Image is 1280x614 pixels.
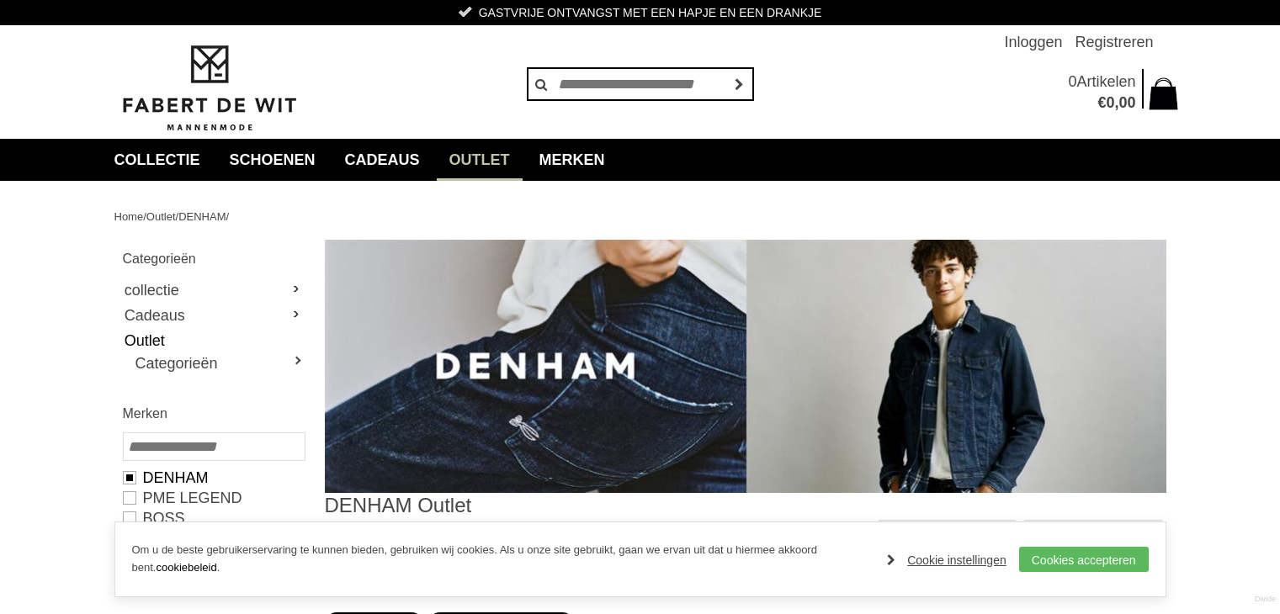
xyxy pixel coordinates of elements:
[135,353,304,373] a: Categorieën
[123,303,304,328] a: Cadeaus
[123,508,304,528] a: BOSS
[332,139,433,181] a: Cadeaus
[1004,25,1062,59] a: Inloggen
[1097,94,1106,111] span: €
[156,561,216,574] a: cookiebeleid
[1114,94,1118,111] span: ,
[123,278,304,303] a: collectie
[123,468,304,488] a: DENHAM
[123,403,304,424] h2: Merken
[123,248,304,269] h2: Categorieën
[123,328,304,353] a: Outlet
[325,240,1166,493] img: DENHAM
[1019,547,1149,572] a: Cookies accepteren
[1075,25,1153,59] a: Registreren
[178,210,226,223] a: DENHAM
[325,493,746,518] h1: DENHAM Outlet
[527,139,618,181] a: Merken
[102,139,213,181] a: collectie
[226,210,229,223] span: /
[132,542,871,577] p: Om u de beste gebruikerservaring te kunnen bieden, gebruiken wij cookies. Als u onze site gebruik...
[1106,94,1114,111] span: 0
[887,548,1006,573] a: Cookie instellingen
[1068,73,1076,90] span: 0
[123,488,304,508] a: PME LEGEND
[217,139,328,181] a: Schoenen
[114,43,304,134] img: Fabert de Wit
[437,139,523,181] a: Outlet
[1118,94,1135,111] span: 00
[1076,73,1135,90] span: Artikelen
[176,210,179,223] span: /
[143,210,146,223] span: /
[146,210,176,223] a: Outlet
[1255,589,1276,610] a: Divide
[114,210,144,223] a: Home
